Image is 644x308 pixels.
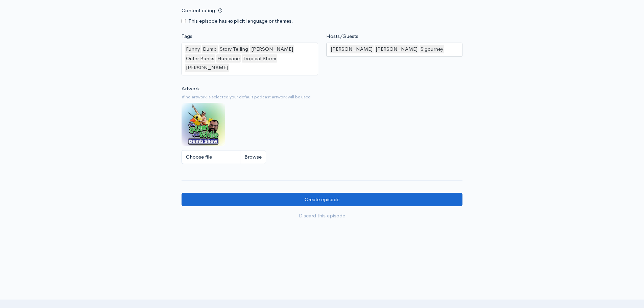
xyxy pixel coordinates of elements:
label: Content rating [182,4,215,18]
div: Funny [185,45,201,53]
a: Discard this episode [182,209,462,223]
input: Create episode [182,193,462,207]
small: If no artwork is selected your default podcast artwork will be used [182,94,462,100]
label: Artwork [182,85,200,93]
label: Tags [182,32,192,40]
label: This episode has explicit language or themes. [188,17,293,25]
div: [PERSON_NAME] [185,64,229,72]
div: Dumb [202,45,218,53]
div: [PERSON_NAME] [375,45,419,53]
label: Hosts/Guests [326,32,358,40]
div: Outer Banks [185,54,215,63]
div: [PERSON_NAME] [330,45,374,53]
div: Tropical Storm [242,54,277,63]
div: Story Telling [219,45,249,53]
div: [PERSON_NAME] [250,45,294,53]
div: Hurricane [216,54,241,63]
div: Sigourney [420,45,444,53]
